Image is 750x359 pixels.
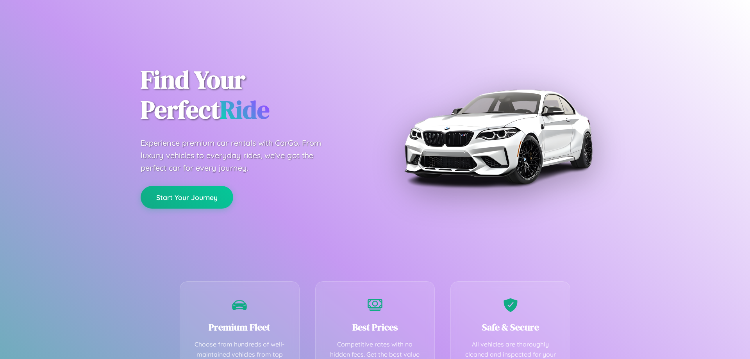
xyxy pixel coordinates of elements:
[400,39,596,234] img: Premium BMW car rental vehicle
[141,65,363,125] h1: Find Your Perfect
[220,93,270,127] span: Ride
[192,321,287,334] h3: Premium Fleet
[327,321,423,334] h3: Best Prices
[462,321,558,334] h3: Safe & Secure
[141,137,336,174] p: Experience premium car rentals with CarGo. From luxury vehicles to everyday rides, we've got the ...
[141,186,233,209] button: Start Your Journey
